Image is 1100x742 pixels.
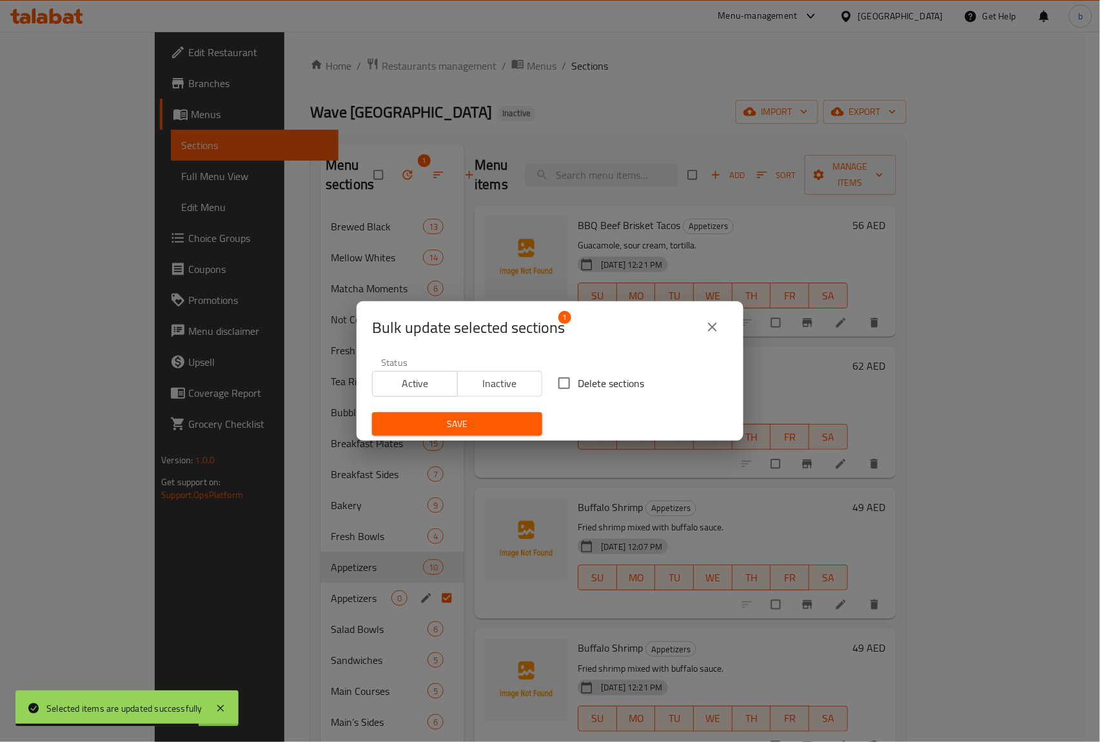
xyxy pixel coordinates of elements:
[372,317,565,338] span: Selected section count
[558,311,571,324] span: 1
[378,374,453,393] span: Active
[697,312,728,343] button: close
[382,416,532,432] span: Save
[372,412,542,436] button: Save
[578,376,644,391] span: Delete sections
[457,371,543,397] button: Inactive
[46,701,202,716] div: Selected items are updated successfully
[372,371,458,397] button: Active
[463,374,538,393] span: Inactive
